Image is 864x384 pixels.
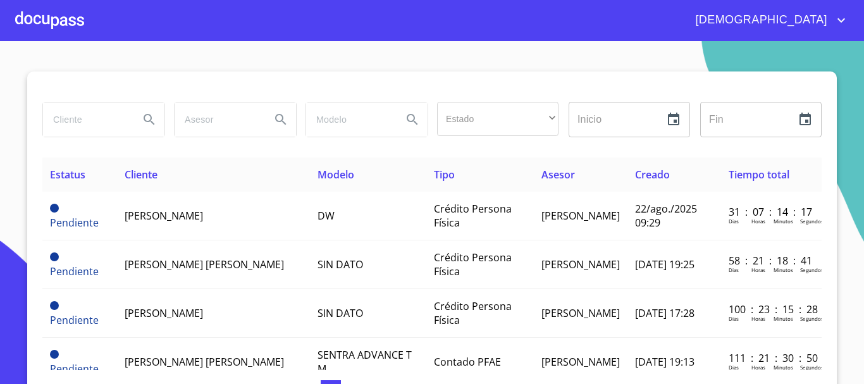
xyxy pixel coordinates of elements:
span: [PERSON_NAME] [541,209,620,223]
span: [PERSON_NAME] [541,306,620,320]
p: 58 : 21 : 18 : 41 [729,254,814,268]
span: [PERSON_NAME] [125,306,203,320]
span: [PERSON_NAME] [PERSON_NAME] [125,257,284,271]
span: Pendiente [50,301,59,310]
span: Pendiente [50,252,59,261]
p: Dias [729,266,739,273]
span: Crédito Persona Física [434,251,512,278]
span: [DATE] 19:13 [635,355,694,369]
p: Horas [751,266,765,273]
span: SIN DATO [318,257,363,271]
input: search [306,102,392,137]
p: 111 : 21 : 30 : 50 [729,351,814,365]
button: Search [266,104,296,135]
p: Dias [729,315,739,322]
span: Tipo [434,168,455,182]
span: Asesor [541,168,575,182]
p: Segundos [800,266,824,273]
p: Minutos [774,218,793,225]
span: Pendiente [50,264,99,278]
button: Search [134,104,164,135]
span: Modelo [318,168,354,182]
span: [DATE] 17:28 [635,306,694,320]
div: ​ [437,102,559,136]
span: Tiempo total [729,168,789,182]
span: [PERSON_NAME] [PERSON_NAME] [125,355,284,369]
p: Segundos [800,218,824,225]
span: Creado [635,168,670,182]
span: SENTRA ADVANCE T M [318,348,412,376]
span: [DATE] 19:25 [635,257,694,271]
button: Search [397,104,428,135]
span: Crédito Persona Física [434,299,512,327]
span: 22/ago./2025 09:29 [635,202,697,230]
span: Pendiente [50,313,99,327]
span: SIN DATO [318,306,363,320]
span: Pendiente [50,350,59,359]
button: account of current user [686,10,849,30]
p: Segundos [800,315,824,322]
p: Minutos [774,315,793,322]
span: Pendiente [50,204,59,213]
span: Pendiente [50,362,99,376]
p: Horas [751,218,765,225]
p: Horas [751,364,765,371]
p: Dias [729,218,739,225]
p: Dias [729,364,739,371]
p: Horas [751,315,765,322]
span: Contado PFAE [434,355,501,369]
p: 100 : 23 : 15 : 28 [729,302,814,316]
p: Minutos [774,266,793,273]
span: Cliente [125,168,157,182]
span: Crédito Persona Física [434,202,512,230]
span: Pendiente [50,216,99,230]
input: search [175,102,261,137]
p: 31 : 07 : 14 : 17 [729,205,814,219]
span: [PERSON_NAME] [541,355,620,369]
span: [DEMOGRAPHIC_DATA] [686,10,834,30]
p: Minutos [774,364,793,371]
p: Segundos [800,364,824,371]
input: search [43,102,129,137]
span: DW [318,209,335,223]
span: Estatus [50,168,85,182]
span: [PERSON_NAME] [125,209,203,223]
span: [PERSON_NAME] [541,257,620,271]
